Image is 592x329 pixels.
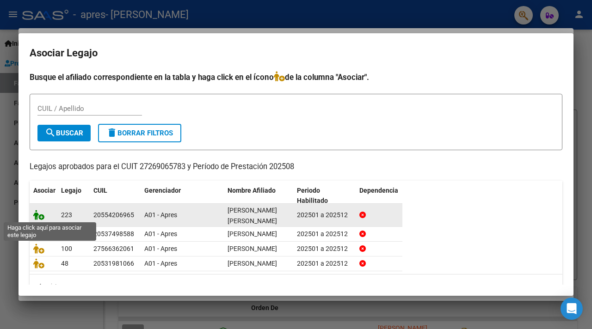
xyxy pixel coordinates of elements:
h2: Asociar Legajo [30,44,562,62]
span: A01 - Apres [144,245,177,252]
div: 27566362061 [93,244,134,254]
div: 20531981066 [93,258,134,269]
datatable-header-cell: Legajo [57,181,90,211]
span: Periodo Habilitado [297,187,328,205]
span: Dependencia [359,187,398,194]
span: Borrar Filtros [106,129,173,137]
p: Legajos aprobados para el CUIT 27269065783 y Período de Prestación 202508 [30,161,562,173]
button: Borrar Filtros [98,124,181,142]
datatable-header-cell: CUIL [90,181,141,211]
span: CUIL [93,187,107,194]
span: 223 [61,211,72,219]
span: Asociar [33,187,55,194]
span: A01 - Apres [144,260,177,267]
mat-icon: search [45,127,56,138]
div: 202501 a 202512 [297,258,352,269]
datatable-header-cell: Nombre Afiliado [224,181,293,211]
span: Nombre Afiliado [228,187,276,194]
span: Buscar [45,129,83,137]
div: 202501 a 202512 [297,229,352,239]
div: 20537498588 [93,229,134,239]
div: 20554206965 [93,210,134,220]
span: 100 [61,245,72,252]
div: 202501 a 202512 [297,210,352,220]
span: GOROSITO JULIAN JAVIER [228,260,277,267]
mat-icon: delete [106,127,117,138]
h4: Busque el afiliado correspondiente en la tabla y haga click en el ícono de la columna "Asociar". [30,71,562,83]
span: BLANCO FEDERICO [228,230,277,238]
span: BOGADO MIA ISABELLA [228,245,277,252]
div: Open Intercom Messenger [561,298,583,320]
div: 4 registros [30,274,562,298]
div: 202501 a 202512 [297,244,352,254]
span: A01 - Apres [144,211,177,219]
datatable-header-cell: Periodo Habilitado [293,181,356,211]
button: Buscar [37,125,91,141]
span: 140 [61,230,72,238]
datatable-header-cell: Dependencia [356,181,425,211]
datatable-header-cell: Asociar [30,181,57,211]
span: A01 - Apres [144,230,177,238]
span: Legajo [61,187,81,194]
span: Gerenciador [144,187,181,194]
datatable-header-cell: Gerenciador [141,181,224,211]
span: 48 [61,260,68,267]
span: GAROLA HANSEN AGUSTIN IGNACIO [228,207,277,225]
